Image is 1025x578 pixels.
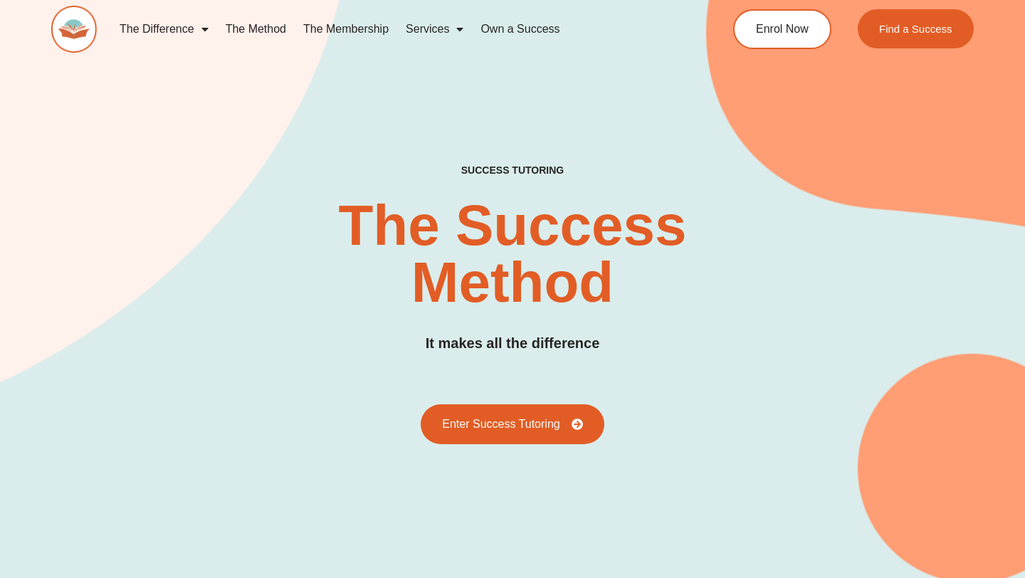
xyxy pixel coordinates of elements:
span: Find a Success [879,23,952,34]
a: The Method [217,13,295,46]
a: Enrol Now [733,9,831,49]
span: Enter Success Tutoring [442,419,559,430]
h4: SUCCESS TUTORING​ [376,164,649,177]
a: Enter Success Tutoring [421,404,604,444]
a: The Difference [111,13,217,46]
h2: The Success Method [304,197,721,311]
a: Own a Success [472,13,568,46]
a: The Membership [295,13,397,46]
nav: Menu [111,13,680,46]
span: Enrol Now [756,23,809,35]
a: Services [397,13,472,46]
h3: It makes all the difference [426,332,600,354]
a: Find a Success [858,9,974,48]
